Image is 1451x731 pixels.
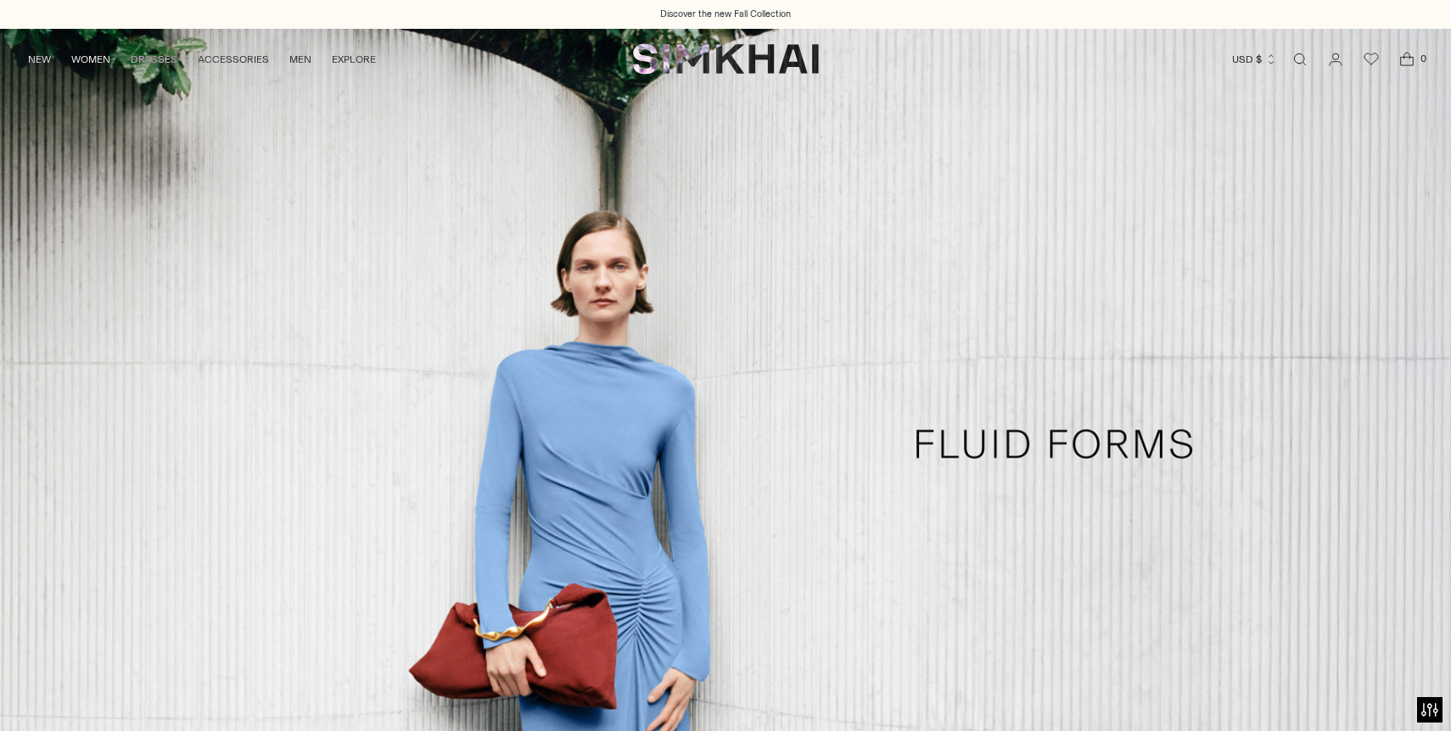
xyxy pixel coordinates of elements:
[1232,41,1277,78] button: USD $
[1354,42,1388,76] a: Wishlist
[1283,42,1317,76] a: Open search modal
[131,41,177,78] a: DRESSES
[1319,42,1353,76] a: Go to the account page
[632,42,819,75] a: SIMKHAI
[660,8,791,21] a: Discover the new Fall Collection
[28,41,51,78] a: NEW
[1415,51,1431,66] span: 0
[289,41,311,78] a: MEN
[71,41,110,78] a: WOMEN
[1390,42,1424,76] a: Open cart modal
[198,41,269,78] a: ACCESSORIES
[332,41,376,78] a: EXPLORE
